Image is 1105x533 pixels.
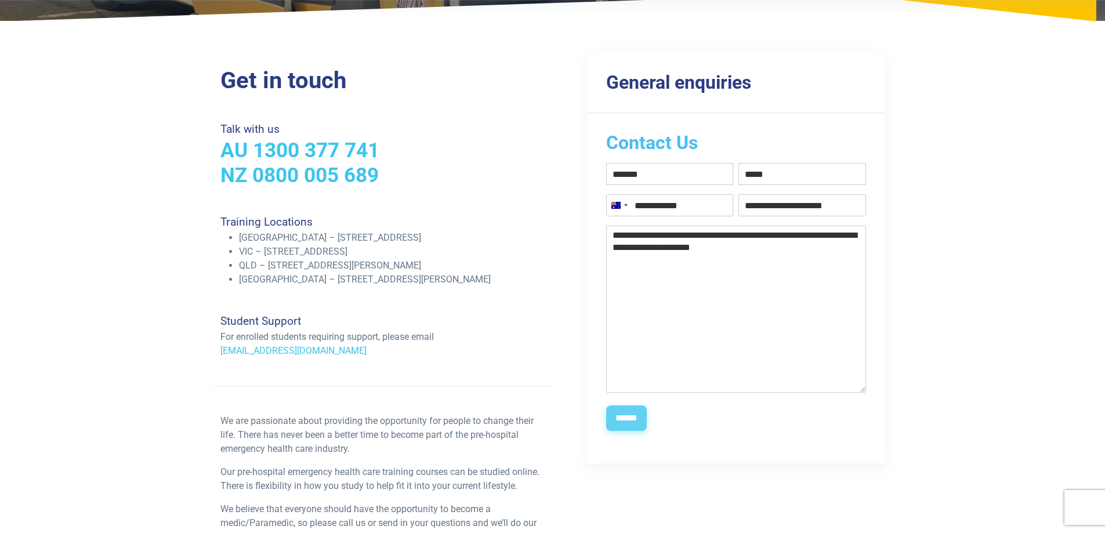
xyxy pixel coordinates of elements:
[220,465,546,493] p: Our pre-hospital emergency health care training courses can be studied online. There is flexibili...
[220,122,546,136] h4: Talk with us
[606,71,867,93] h3: General enquiries
[220,330,546,344] p: For enrolled students requiring support, please email
[220,163,379,187] a: NZ 0800 005 689
[220,314,546,328] h4: Student Support
[606,132,867,154] h2: Contact Us
[239,231,546,245] li: [GEOGRAPHIC_DATA] – [STREET_ADDRESS]
[220,414,546,456] p: We are passionate about providing the opportunity for people to change their life. There has neve...
[220,67,546,95] h2: Get in touch
[239,245,546,259] li: VIC – [STREET_ADDRESS]
[607,195,631,216] button: Selected country
[220,215,546,229] h4: Training Locations
[220,138,379,162] a: AU 1300 377 741
[239,259,546,273] li: QLD – [STREET_ADDRESS][PERSON_NAME]
[220,345,367,356] a: [EMAIL_ADDRESS][DOMAIN_NAME]
[239,273,546,287] li: [GEOGRAPHIC_DATA] – [STREET_ADDRESS][PERSON_NAME]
